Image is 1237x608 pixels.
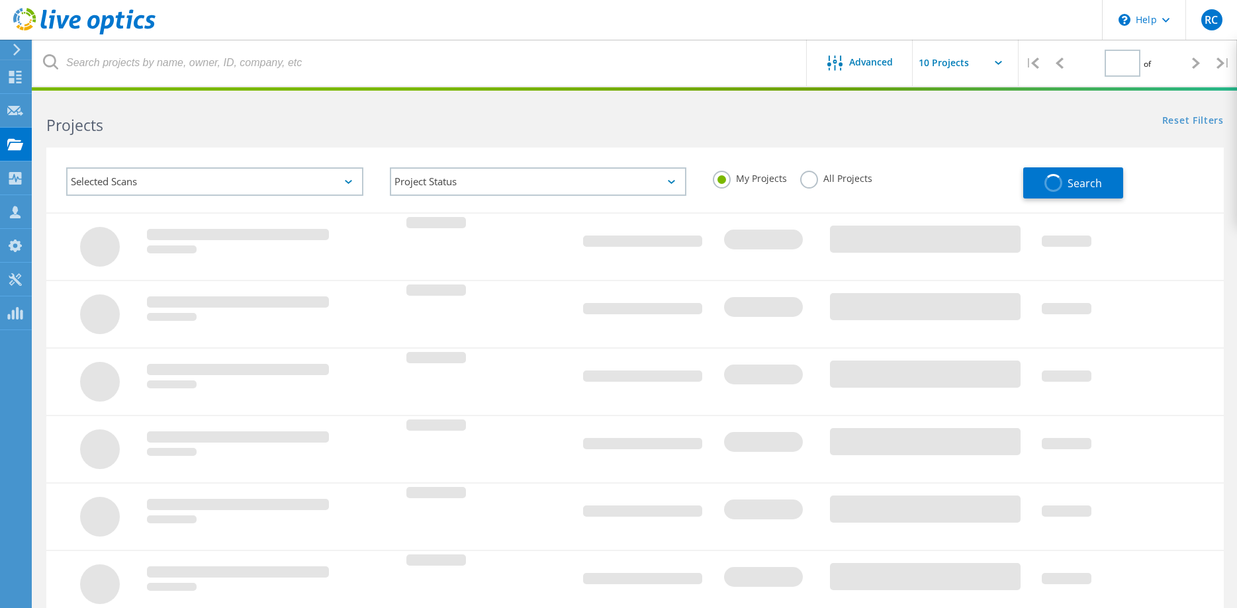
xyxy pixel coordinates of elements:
[1068,176,1102,191] span: Search
[1019,40,1046,87] div: |
[13,28,156,37] a: Live Optics Dashboard
[1210,40,1237,87] div: |
[1119,14,1130,26] svg: \n
[1205,15,1218,25] span: RC
[800,171,872,183] label: All Projects
[849,58,893,67] span: Advanced
[33,40,807,86] input: Search projects by name, owner, ID, company, etc
[713,171,787,183] label: My Projects
[46,114,103,136] b: Projects
[1023,167,1123,198] button: Search
[390,167,687,196] div: Project Status
[1144,58,1151,69] span: of
[1162,116,1224,127] a: Reset Filters
[66,167,363,196] div: Selected Scans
